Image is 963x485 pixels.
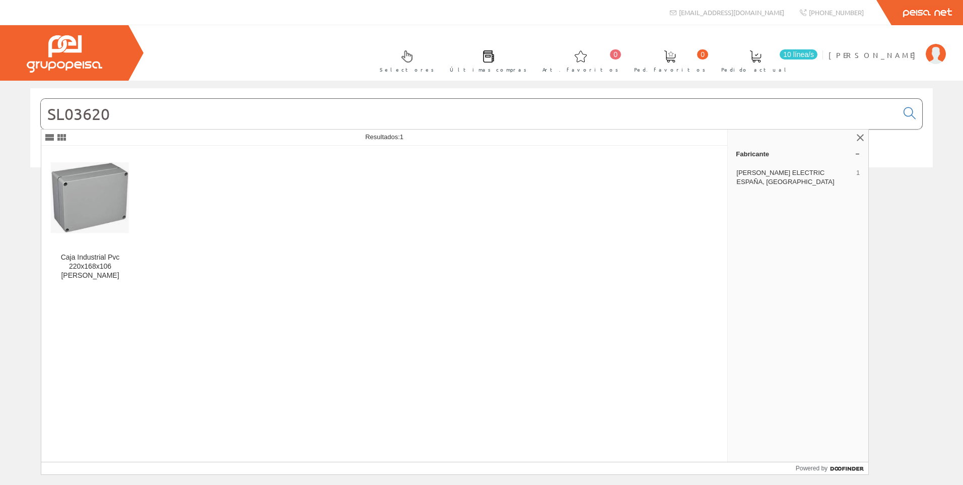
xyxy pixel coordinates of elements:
img: Grupo Peisa [27,35,102,73]
span: [EMAIL_ADDRESS][DOMAIN_NAME] [679,8,784,17]
a: 10 línea/s Pedido actual [711,42,820,79]
span: Últimas compras [450,65,527,75]
img: Caja Industrial Pvc 220x168x106 Himel [49,162,131,236]
a: Fabricante [728,146,868,162]
div: © Grupo Peisa [30,180,933,189]
span: 0 [697,49,708,59]
a: Selectores [370,42,439,79]
span: Art. favoritos [542,65,618,75]
input: Buscar... [41,99,898,129]
span: [PERSON_NAME] ELECTRIC ESPAÑA, [GEOGRAPHIC_DATA] [736,168,852,187]
a: Caja Industrial Pvc 220x168x106 Himel Caja Industrial Pvc 220x168x106 [PERSON_NAME] [41,146,139,292]
span: [PHONE_NUMBER] [809,8,864,17]
span: Ped. favoritos [634,65,706,75]
span: 10 línea/s [780,49,817,59]
span: [PERSON_NAME] [829,50,921,60]
a: [PERSON_NAME] [829,42,946,51]
span: Selectores [380,65,434,75]
a: Powered by [796,462,869,474]
span: 1 [856,168,860,187]
span: 1 [400,133,403,141]
div: Caja Industrial Pvc 220x168x106 [PERSON_NAME] [49,253,131,280]
span: Powered by [796,464,828,473]
a: Últimas compras [440,42,532,79]
span: 0 [610,49,621,59]
span: Pedido actual [721,65,790,75]
span: Resultados: [365,133,403,141]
